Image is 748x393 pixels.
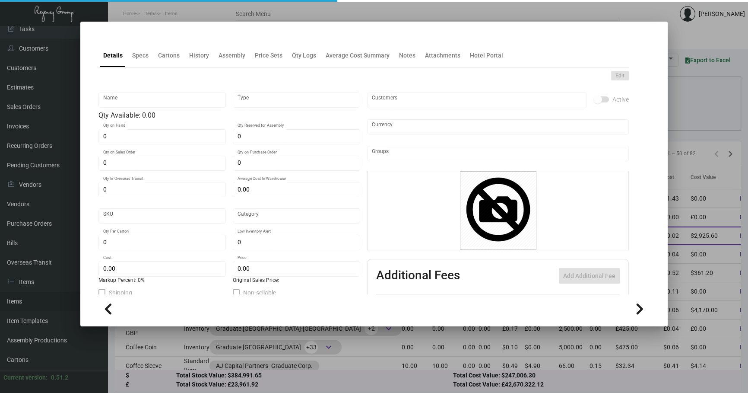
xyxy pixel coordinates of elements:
[51,373,68,382] div: 0.51.2
[611,71,629,80] button: Edit
[470,51,503,60] div: Hotel Portal
[399,51,415,60] div: Notes
[98,110,360,121] div: Qty Available: 0.00
[255,51,282,60] div: Price Sets
[376,268,460,284] h2: Additional Fees
[612,94,629,105] span: Active
[103,51,123,60] div: Details
[219,51,245,60] div: Assembly
[158,51,180,60] div: Cartons
[109,288,132,298] span: Shipping
[189,51,209,60] div: History
[3,373,48,382] div: Current version:
[292,51,316,60] div: Qty Logs
[559,268,620,284] button: Add Additional Fee
[372,97,582,104] input: Add new..
[563,272,615,279] span: Add Additional Fee
[326,51,390,60] div: Average Cost Summary
[615,72,624,80] span: Edit
[372,150,624,157] input: Add new..
[132,51,149,60] div: Specs
[243,288,276,298] span: Non-sellable
[425,51,460,60] div: Attachments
